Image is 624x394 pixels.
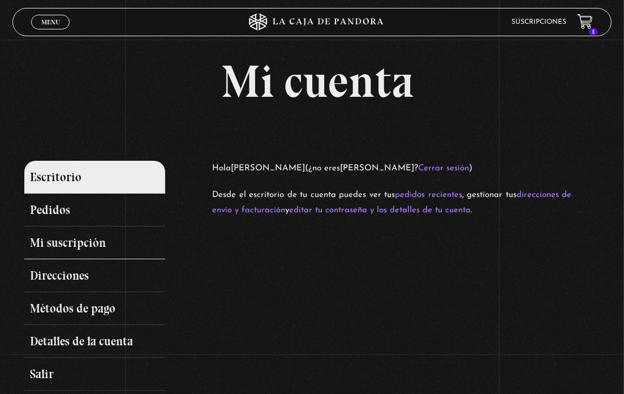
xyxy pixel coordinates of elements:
[289,206,471,215] a: editar tu contraseña y los detalles de tu cuenta
[24,226,165,259] a: Mi suscripción
[24,194,165,226] a: Pedidos
[24,259,165,292] a: Direcciones
[24,161,200,391] nav: Páginas de cuenta
[37,28,64,36] span: Cerrar
[24,358,165,391] a: Salir
[231,164,305,173] strong: [PERSON_NAME]
[24,292,165,325] a: Métodos de pago
[418,164,469,173] a: Cerrar sesión
[24,161,165,194] a: Escritorio
[340,164,414,173] strong: [PERSON_NAME]
[212,187,571,218] p: Desde el escritorio de tu cuenta puedes ver tus , gestionar tus y .
[24,59,612,104] h1: Mi cuenta
[578,14,593,29] a: 1
[41,19,60,25] span: Menu
[212,161,571,176] p: Hola (¿no eres ? )
[24,325,165,358] a: Detalles de la cuenta
[589,28,598,35] span: 1
[395,191,462,199] a: pedidos recientes
[511,19,566,25] a: Suscripciones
